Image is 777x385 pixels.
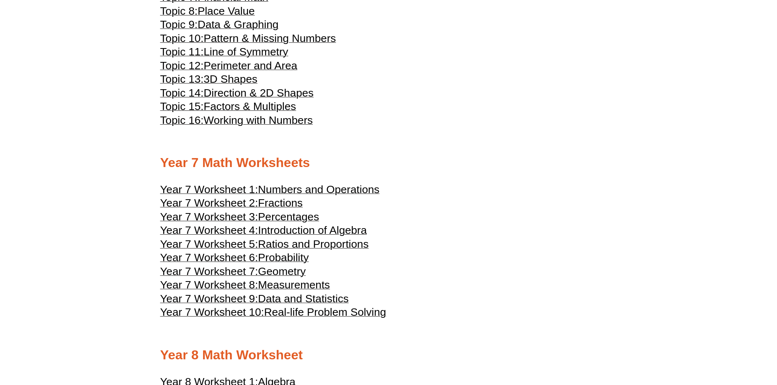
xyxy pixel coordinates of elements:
span: Topic 10: [160,32,204,44]
a: Year 7 Worksheet 3:Percentages [160,214,319,222]
span: Year 7 Worksheet 10: [160,306,264,318]
span: Working with Numbers [204,114,313,126]
span: Year 7 Worksheet 2: [160,197,258,209]
a: Year 7 Worksheet 10:Real-life Problem Solving [160,310,386,318]
a: Year 7 Worksheet 5:Ratios and Proportions [160,242,369,250]
a: Topic 14:Direction & 2D Shapes [160,90,314,99]
span: Year 7 Worksheet 3: [160,211,258,223]
a: Topic 12:Perimeter and Area [160,63,297,71]
a: Year 7 Worksheet 1:Numbers and Operations [160,187,380,195]
span: 3D Shapes [204,73,257,85]
span: Year 7 Worksheet 7: [160,265,258,277]
span: Data & Graphing [197,18,279,31]
span: Topic 8: [160,5,198,17]
span: Introduction of Algebra [258,224,367,236]
a: Topic 13:3D Shapes [160,77,258,85]
a: Topic 16:Working with Numbers [160,118,313,126]
span: Percentages [258,211,319,223]
a: Topic 9:Data & Graphing [160,22,279,30]
a: Topic 10:Pattern & Missing Numbers [160,36,336,44]
a: Topic 11:Line of Symmetry [160,49,288,57]
a: Year 7 Worksheet 4:Introduction of Algebra [160,228,367,236]
span: Topic 15: [160,100,204,112]
span: Year 7 Worksheet 1: [160,183,258,196]
span: Year 7 Worksheet 9: [160,293,258,305]
span: Topic 14: [160,87,204,99]
a: Year 7 Worksheet 2:Fractions [160,200,303,209]
a: Year 7 Worksheet 6:Probability [160,255,309,263]
span: Year 7 Worksheet 6: [160,251,258,264]
span: Topic 16: [160,114,204,126]
span: Geometry [258,265,306,277]
span: Line of Symmetry [204,46,288,58]
h2: Year 7 Math Worksheets [160,154,617,172]
span: Fractions [258,197,303,209]
span: Real-life Problem Solving [264,306,386,318]
a: Topic 15:Factors & Multiples [160,104,296,112]
iframe: Chat Widget [641,293,777,385]
span: Direction & 2D Shapes [204,87,314,99]
span: Topic 11: [160,46,204,58]
span: Probability [258,251,309,264]
span: Data and Statistics [258,293,349,305]
a: Year 7 Worksheet 7:Geometry [160,269,306,277]
span: Year 7 Worksheet 5: [160,238,258,250]
span: Measurements [258,279,330,291]
span: Pattern & Missing Numbers [204,32,336,44]
span: Topic 12: [160,59,204,72]
span: Ratios and Proportions [258,238,369,250]
span: Perimeter and Area [204,59,297,72]
span: Year 7 Worksheet 4: [160,224,258,236]
span: Year 7 Worksheet 8: [160,279,258,291]
span: Numbers and Operations [258,183,380,196]
span: Place Value [197,5,255,17]
span: Factors & Multiples [204,100,296,112]
a: Year 7 Worksheet 9:Data and Statistics [160,296,349,304]
a: Year 7 Worksheet 8:Measurements [160,282,330,290]
h2: Year 8 Math Worksheet [160,347,617,364]
a: Topic 8:Place Value [160,9,255,17]
span: Topic 9: [160,18,198,31]
span: Topic 13: [160,73,204,85]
